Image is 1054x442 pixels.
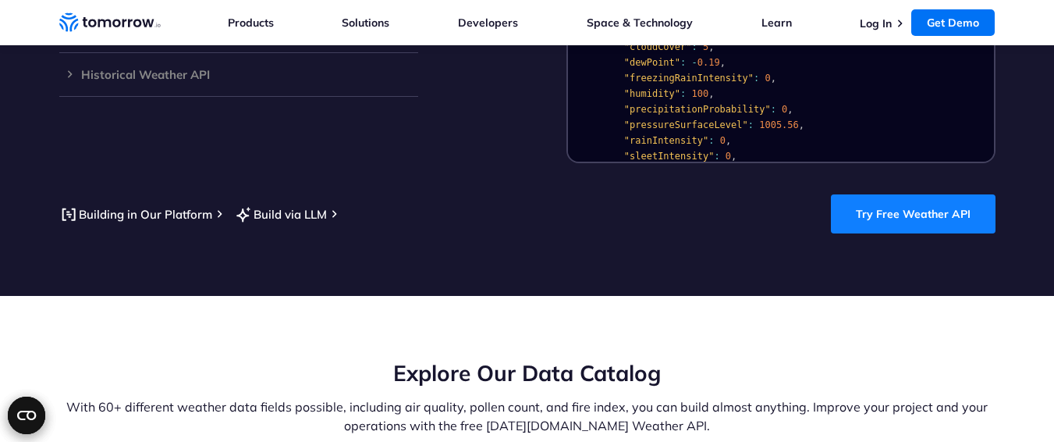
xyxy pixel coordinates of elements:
[770,73,775,84] span: ,
[798,119,804,130] span: ,
[697,57,719,68] span: 0.19
[59,11,161,34] a: Home link
[731,151,736,162] span: ,
[680,88,686,99] span: :
[623,73,753,84] span: "freezingRainIntensity"
[623,119,747,130] span: "pressureSurfaceLevel"
[761,16,792,30] a: Learn
[59,397,995,435] p: With 60+ different weather data fields possible, including air quality, pollen count, and fire in...
[623,88,680,99] span: "humidity"
[759,119,799,130] span: 1005.56
[787,104,793,115] span: ,
[702,41,708,52] span: 5
[342,16,389,30] a: Solutions
[691,57,697,68] span: -
[234,205,327,224] a: Build via LLM
[782,104,787,115] span: 0
[623,104,770,115] span: "precipitationProbability"
[59,358,995,388] h2: Explore Our Data Catalog
[691,88,708,99] span: 100
[59,205,212,224] a: Building in Our Platform
[623,135,708,146] span: "rainIntensity"
[587,16,693,30] a: Space & Technology
[747,119,753,130] span: :
[725,135,730,146] span: ,
[680,57,686,68] span: :
[708,88,714,99] span: ,
[708,41,714,52] span: ,
[458,16,518,30] a: Developers
[714,151,719,162] span: :
[753,73,758,84] span: :
[228,16,274,30] a: Products
[623,41,691,52] span: "cloudCover"
[725,151,730,162] span: 0
[831,194,995,233] a: Try Free Weather API
[765,73,770,84] span: 0
[708,135,714,146] span: :
[623,57,680,68] span: "dewPoint"
[623,151,714,162] span: "sleetIntensity"
[911,9,995,36] a: Get Demo
[719,57,725,68] span: ,
[719,135,725,146] span: 0
[770,104,775,115] span: :
[860,16,892,30] a: Log In
[8,397,45,434] button: Open CMP widget
[691,41,697,52] span: :
[59,69,418,80] h3: Historical Weather API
